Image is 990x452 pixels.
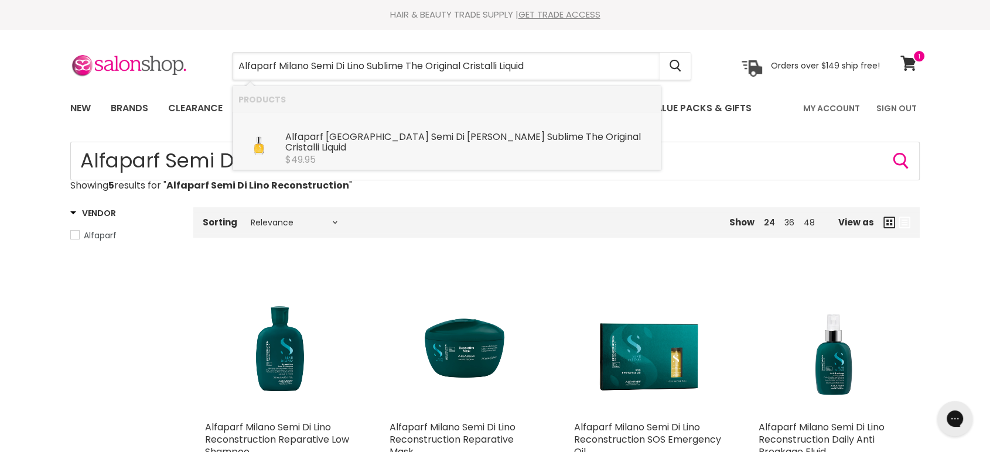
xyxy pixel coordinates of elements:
form: Product [232,52,691,80]
p: Orders over $149 ship free! [771,60,880,71]
button: Search [660,53,691,80]
img: Alfaparf Milano Semi Di Lino Reconstruction Reparative Low Shampoo [205,266,354,415]
input: Search [233,53,660,80]
a: Alfaparf [70,229,179,242]
a: Clearance [159,96,231,121]
a: Sign Out [869,96,924,121]
form: Product [70,142,920,180]
ul: Main menu [62,91,779,125]
b: Semi [431,130,453,143]
span: Show [729,216,755,228]
a: Brands [102,96,157,121]
a: 36 [784,217,794,228]
b: [GEOGRAPHIC_DATA] [326,130,429,143]
label: Sorting [203,217,237,227]
b: The [586,130,603,143]
img: Alfaparf Milano Semi Di Lino Reconstruction SOS Emergency Oil [574,266,723,415]
span: $49.95 [285,153,316,166]
div: HAIR & BEAUTY TRADE SUPPLY | [56,9,934,20]
iframe: Gorgias live chat messenger [931,397,978,440]
b: Di [456,130,465,143]
li: Products [233,86,661,112]
strong: Alfaparf Semi Di Lino Reconstruction [166,179,349,192]
span: Alfaparf [84,230,117,241]
a: 48 [804,217,815,228]
b: Liquid [322,141,346,154]
a: My Account [796,96,867,121]
img: SEMI_DI_LINO_SUBLIME_CRISTALLI_LIQUIDI_Alfaparf_Milano_PF025388_2000x20000_01_png.webp [238,118,279,159]
a: 24 [764,217,775,228]
a: New [62,96,100,121]
b: Cristalli [285,141,319,154]
b: Sublime [547,130,583,143]
li: Products: Alfaparf Milano Semi Di Lino Sublime The Original Cristalli Liquid [233,112,661,170]
b: Original [606,130,641,143]
b: Alfaparf [285,130,323,143]
img: Alfaparf Milano Semi Di Lino Reconstruction Daily Anti Breakage Fluid [759,266,908,415]
h3: Vendor [70,207,115,219]
nav: Main [56,91,934,125]
a: Value Packs & Gifts [640,96,760,121]
strong: 5 [108,179,114,192]
span: View as [838,217,874,227]
b: [PERSON_NAME] [467,130,545,143]
a: GET TRADE ACCESS [518,8,600,20]
img: Alfaparf Milano Semi Di Lino Reconstruction Reparative Mask [390,266,539,415]
p: Showing results for " " [70,180,920,191]
input: Search [70,142,920,180]
button: Search [892,152,910,170]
